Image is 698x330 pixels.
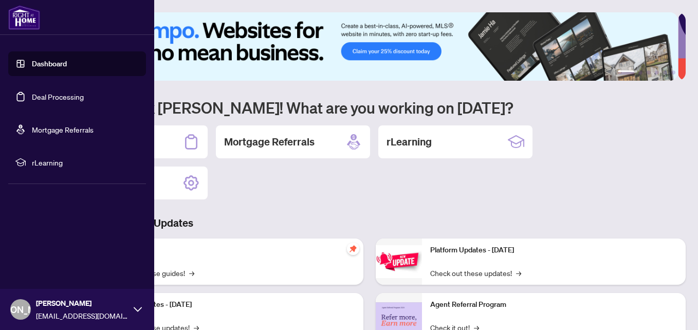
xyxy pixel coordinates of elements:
[32,92,84,101] a: Deal Processing
[53,12,678,81] img: Slide 0
[516,267,521,279] span: →
[36,310,128,321] span: [EMAIL_ADDRESS][DOMAIN_NAME]
[8,5,40,30] img: logo
[430,245,677,256] p: Platform Updates - [DATE]
[387,135,432,149] h2: rLearning
[430,267,521,279] a: Check out these updates!→
[430,299,677,310] p: Agent Referral Program
[638,70,642,75] button: 2
[32,157,139,168] span: rLearning
[53,216,686,230] h3: Brokerage & Industry Updates
[224,135,315,149] h2: Mortgage Referrals
[32,59,67,68] a: Dashboard
[663,70,667,75] button: 5
[618,70,634,75] button: 1
[647,70,651,75] button: 3
[671,70,675,75] button: 6
[32,125,94,134] a: Mortgage Referrals
[36,298,128,309] span: [PERSON_NAME]
[657,294,688,325] button: Open asap
[189,267,194,279] span: →
[108,245,355,256] p: Self-Help
[376,245,422,278] img: Platform Updates - June 23, 2025
[108,299,355,310] p: Platform Updates - [DATE]
[347,243,359,255] span: pushpin
[655,70,659,75] button: 4
[53,98,686,117] h1: Welcome back [PERSON_NAME]! What are you working on [DATE]?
